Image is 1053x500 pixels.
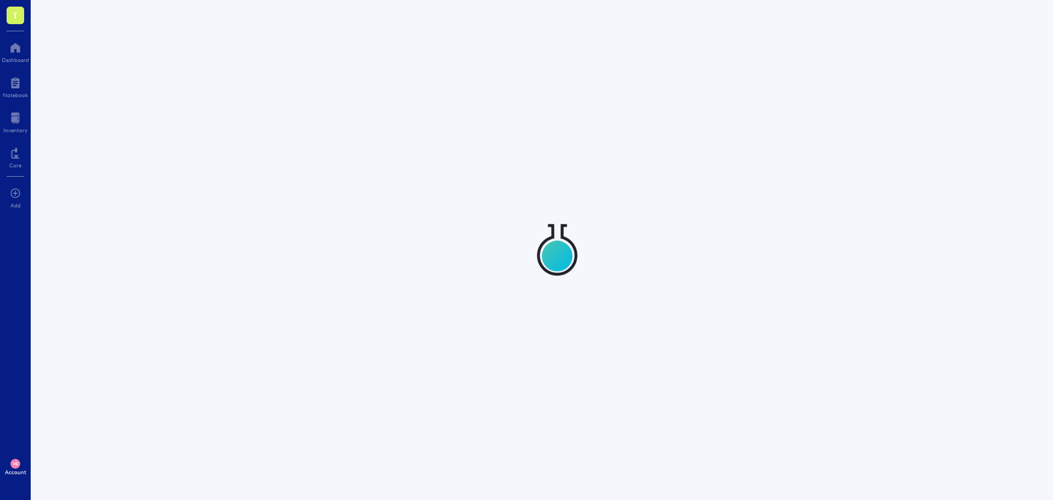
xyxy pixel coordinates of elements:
div: Inventory [3,127,27,133]
a: Inventory [3,109,27,133]
a: Dashboard [2,39,29,63]
div: Account [5,469,26,475]
div: Core [9,162,21,168]
div: Add [10,202,21,209]
span: T [13,8,18,22]
div: Dashboard [2,57,29,63]
a: Notebook [3,74,28,98]
div: Notebook [3,92,28,98]
a: Core [9,144,21,168]
span: MB [13,462,18,466]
